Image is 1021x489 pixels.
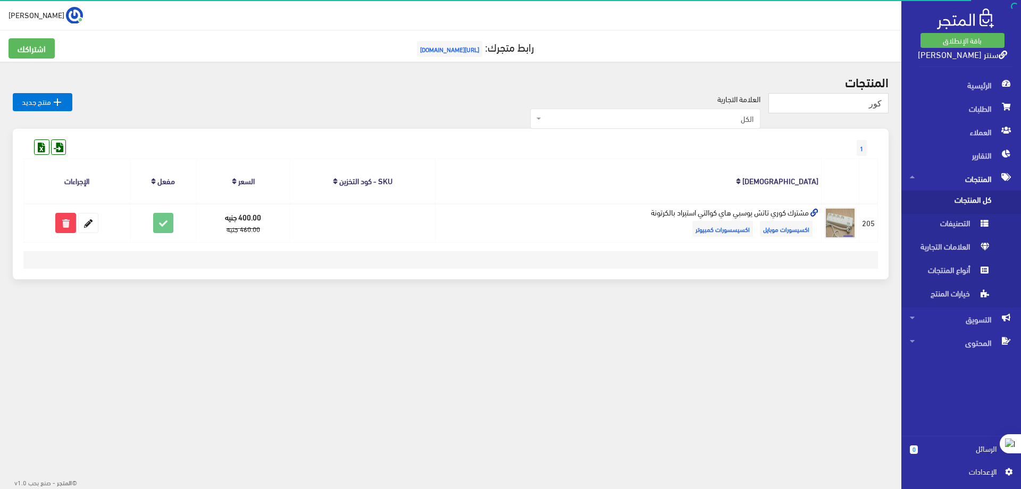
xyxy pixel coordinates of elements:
[57,477,72,487] strong: المتجر
[920,33,1005,48] a: باقة الإنطلاق
[543,113,754,124] span: الكل
[742,173,818,188] a: [DEMOGRAPHIC_DATA]
[910,97,1012,120] span: الطلبات
[901,214,1021,237] a: التصنيفات
[901,167,1021,190] a: المنتجات
[910,167,1012,190] span: المنتجات
[901,331,1021,354] a: المحتوى
[910,308,1012,331] span: التسويق
[13,74,889,88] h2: المنتجات
[9,8,64,21] span: [PERSON_NAME]
[196,203,290,242] td: 400.00 جنيه
[857,140,867,156] span: 1
[901,97,1021,120] a: الطلبات
[926,443,997,454] span: الرسائل
[901,237,1021,261] a: العلامات التجارية
[918,466,996,477] span: اﻹعدادات
[910,284,991,308] span: خيارات المنتج
[238,173,255,188] a: السعر
[339,173,392,188] a: SKU - كود التخزين
[910,190,991,214] span: كل المنتجات
[9,6,83,23] a: ... [PERSON_NAME]
[4,475,77,489] div: ©
[910,214,991,237] span: التصنيفات
[13,93,72,111] a: منتج جديد
[901,120,1021,144] a: العملاء
[414,37,534,56] a: رابط متجرك:[URL][DOMAIN_NAME]
[910,261,991,284] span: أنواع المنتجات
[227,222,260,235] strike: 460.00 جنيه
[417,41,482,57] span: [URL][DOMAIN_NAME]
[901,284,1021,308] a: خيارات المنتج
[910,237,991,261] span: العلامات التجارية
[910,445,918,454] span: 0
[24,159,130,203] th: الإجراءات
[824,207,856,239] img: mshtrk-kory-tatsh-tosby-hay-koalty-astyrad.jpg
[530,109,760,129] span: الكل
[901,73,1021,97] a: الرئيسية
[692,221,753,237] span: اكسيسسورات كمبيوتر
[901,190,1021,214] a: كل المنتجات
[760,221,813,237] span: اكسيسورات موبايل
[910,73,1012,97] span: الرئيسية
[14,476,55,488] span: - صنع بحب v1.0
[157,173,175,188] a: مفعل
[910,120,1012,144] span: العملاء
[910,466,1012,483] a: اﻹعدادات
[910,144,1012,167] span: التقارير
[9,38,55,59] a: اشتراكك
[436,203,822,242] td: مشترك كوري تاتش يوسبي هاي كوالتي استيراد بالكرتونة
[66,7,83,24] img: ...
[901,144,1021,167] a: التقارير
[937,9,994,29] img: .
[910,331,1012,354] span: المحتوى
[768,93,889,113] input: بحث...
[910,443,1012,466] a: 0 الرسائل
[901,261,1021,284] a: أنواع المنتجات
[51,96,64,109] i: 
[717,93,760,105] label: العلامة التجارية
[918,46,1007,62] a: سنتر [PERSON_NAME]
[859,203,878,242] td: 205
